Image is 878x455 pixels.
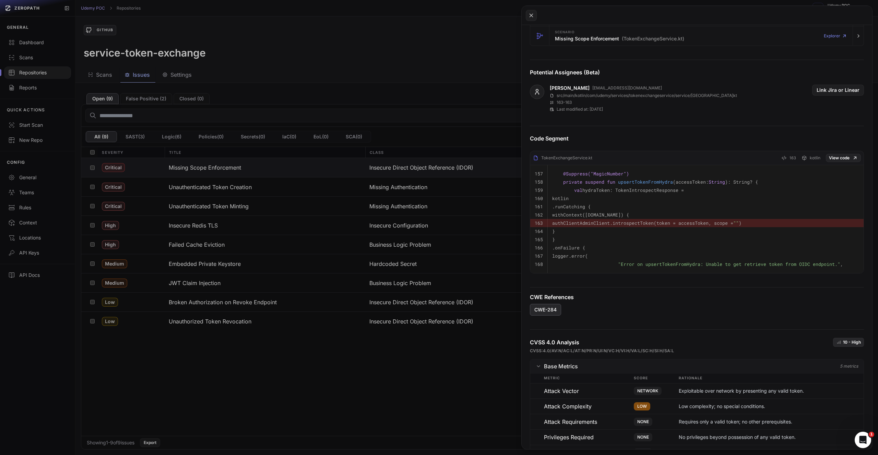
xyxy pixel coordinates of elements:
[574,187,582,193] span: val
[557,100,572,105] p: 163 - 163
[530,134,864,143] h4: Code Segment
[530,359,864,373] button: Base Metrics 5 metrics
[552,253,588,259] code: logger.error(
[591,171,626,177] span: "MagicNumber"
[544,387,634,395] div: Attack Vector
[843,340,861,345] p: 10 - High
[535,236,543,243] code: 165
[812,85,864,96] button: Link Jira or Linear
[557,107,603,112] p: Last modified at: [DATE]
[535,253,543,259] code: 167
[552,179,758,185] code: : String? {
[535,187,543,193] code: 159
[535,204,543,210] code: 161
[535,245,543,251] code: 166
[552,236,555,243] code: }
[563,171,629,177] span: @Suppress( )
[552,228,555,234] code: }
[790,154,796,162] span: 163
[840,364,858,369] span: 5 metrics
[544,362,578,370] span: Base Metrics
[552,220,741,226] code: authClientAdminClient.introspectToken(token = accessToken, scope = )
[552,212,629,218] code: withContext([DOMAIN_NAME]) {
[550,85,590,91] a: [PERSON_NAME]
[634,374,679,382] span: Score
[544,374,634,382] span: Metric
[679,374,858,382] span: Rationale
[530,293,864,301] h4: CWE References
[673,179,728,185] span: (accessToken: )
[733,220,739,226] span: ""
[552,204,591,210] code: .runCatching {
[544,433,634,441] div: Privileges Required
[679,403,765,410] p: Low complexity; no special conditions.
[563,179,582,185] span: private
[535,220,543,226] code: 163
[634,387,662,395] span: NETWORK
[585,179,604,185] span: suspend
[535,171,543,177] code: 157
[634,418,652,426] span: NONE
[533,155,592,161] div: TokenExchangeService.kt
[535,261,543,267] code: 168
[534,306,557,313] span: CWE-284
[634,402,650,410] span: LOW
[679,388,804,394] p: Exploitable over network by presenting any valid token.
[634,433,652,441] span: NONE
[535,212,543,218] code: 162
[552,187,684,193] code: hydraToken: TokenIntrospectResponse =
[544,402,634,410] div: Attack Complexity
[618,179,673,185] span: upsertTokenFromHydra
[709,179,725,185] span: String
[535,228,543,234] code: 164
[869,432,874,437] span: 1
[530,338,579,346] h4: CVSS 4.0 Analysis
[535,195,543,201] code: 160
[530,348,674,354] p: CVSS:4.0/AV:N/AC:L/AT:N/PR:N/UI:N/VC:H/VI:H/VA:L/SC:H/SI:H/SA:L
[592,85,662,91] p: [EMAIL_ADDRESS][DOMAIN_NAME]
[544,418,634,426] div: Attack Requirements
[826,154,861,162] a: View code
[552,261,843,267] code: ,
[810,155,820,161] span: kotlin
[535,179,543,185] code: 158
[679,434,796,441] p: No privileges beyond possession of any valid token.
[855,432,871,448] iframe: Intercom live chat
[618,261,840,267] span: "Error on upsertTokenFromHydra: Unable to get retrieve token from OIDC endpoint."
[552,195,569,201] code: kotlin
[557,93,737,98] p: src/main/kotlin/com/udemy/services/tokenexchangeservice/service/[GEOGRAPHIC_DATA]kt
[530,304,561,316] a: CWE-284
[679,418,792,425] p: Requires only a valid token; no other prerequisites.
[607,179,615,185] span: fun
[552,245,585,251] code: .onFailure {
